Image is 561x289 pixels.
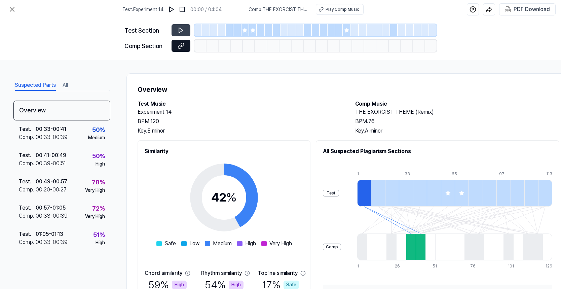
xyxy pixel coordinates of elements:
div: BPM. 120 [138,117,342,125]
div: 101 [508,263,518,269]
span: % [226,190,237,205]
div: 51 % [93,230,105,239]
button: PDF Download [503,4,551,15]
span: Medium [213,240,232,248]
div: 00:41 - 00:49 [36,151,66,159]
div: Comp [323,244,341,250]
div: 00:33 - 00:39 [36,212,68,220]
div: Comp . [19,159,36,168]
img: share [486,6,492,13]
div: 00:20 - 00:27 [36,186,67,194]
div: 00:33 - 00:39 [36,133,68,141]
img: play [168,6,175,13]
div: Topline similarity [258,269,298,277]
div: 113 [546,171,552,177]
h2: Experiment 14 [138,108,342,116]
span: High [245,240,256,248]
h2: Similarity [145,147,303,155]
div: Test . [19,204,36,212]
div: Chord similarity [145,269,182,277]
div: Test . [19,151,36,159]
div: Very High [85,213,105,220]
div: 1 [357,171,371,177]
div: 1 [357,263,367,269]
div: 78 % [92,178,105,187]
div: 50 % [92,151,105,160]
div: Test . [19,178,36,186]
div: 00:33 - 00:41 [36,125,66,133]
div: Rhythm similarity [201,269,242,277]
button: All [63,80,68,91]
div: Comp . [19,238,36,246]
span: Low [189,240,199,248]
div: 00:57 - 01:05 [36,204,66,212]
div: High [96,239,105,246]
div: Test Section [124,26,167,35]
div: 00:00 / 04:04 [190,6,222,13]
img: PDF Download [505,6,511,12]
div: Key. E minor [138,127,342,135]
div: Comp . [19,133,36,141]
div: High [172,281,187,289]
div: Play Comp Music [326,6,359,12]
div: Test . [19,125,36,133]
div: 42 [211,188,237,207]
div: 126 [546,263,552,269]
div: 01:05 - 01:13 [36,230,63,238]
div: Medium [88,134,105,141]
div: Very High [85,187,105,194]
button: Play Comp Music [316,4,364,15]
span: Very High [269,240,292,248]
div: 51 [433,263,442,269]
div: High [229,281,244,289]
img: stop [179,6,186,13]
span: Safe [164,240,176,248]
div: Key. A minor [355,127,559,135]
div: 65 [452,171,465,177]
h2: Test Music [138,100,342,108]
div: 00:39 - 00:51 [36,159,66,168]
div: Test [323,190,339,196]
div: 00:49 - 00:57 [36,178,67,186]
div: 76 [470,263,480,269]
div: Overview [13,101,110,120]
div: Comp Section [124,41,167,50]
button: Suspected Parts [15,80,56,91]
div: 33 [405,171,418,177]
img: help [470,6,476,13]
h1: Overview [138,84,559,95]
span: Comp . THE EXORCIST THEME (Remix) [249,6,308,13]
div: PDF Download [514,5,550,14]
div: BPM. 76 [355,117,559,125]
div: 00:33 - 00:39 [36,238,68,246]
div: Comp . [19,212,36,220]
h2: THE EXORCIST THEME (Remix) [355,108,559,116]
div: Test . [19,230,36,238]
div: Safe [284,281,299,289]
div: 50 % [92,125,105,134]
div: Comp . [19,186,36,194]
span: Test . Experiment 14 [122,6,163,13]
h2: Comp Music [355,100,559,108]
div: 26 [395,263,405,269]
div: 72 % [92,204,105,213]
div: High [96,160,105,168]
div: 97 [499,171,513,177]
h2: All Suspected Plagiarism Sections [323,147,552,155]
